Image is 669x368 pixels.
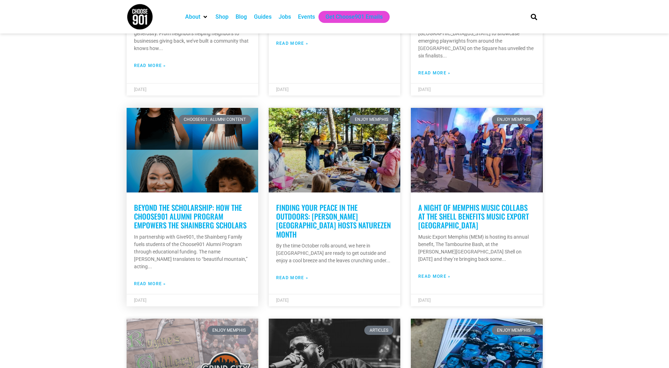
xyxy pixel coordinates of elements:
[276,40,308,47] a: Read more about Protected: For the Good of Memphis: How to Stay Connected and Involved
[182,11,212,23] div: About
[127,108,258,192] a: Shainberg Scholars Featured
[418,202,529,231] a: A night of Memphis music collabs at The Shell benefits Music Export [GEOGRAPHIC_DATA]
[492,326,536,335] div: Enjoy Memphis
[418,298,431,303] span: [DATE]
[364,326,393,335] div: Articles
[276,87,288,92] span: [DATE]
[349,115,393,124] div: Enjoy Memphis
[418,273,450,280] a: Read more about A night of Memphis music collabs at The Shell benefits Music Export Memphis
[134,23,251,52] p: Memphis has always been a city of resilience and generosity. From neighbors helping neighbors to ...
[528,11,540,23] div: Search
[279,13,291,21] a: Jobs
[418,87,431,92] span: [DATE]
[418,70,450,76] a: Read more about Playhouse on the Square Reveals Six Finalists for 2025 NewWorks Playwriting Compe...
[276,298,288,303] span: [DATE]
[276,202,391,240] a: Finding your peace in the outdoors: [PERSON_NAME][GEOGRAPHIC_DATA] hosts NatureZen Month
[418,233,535,263] p: Music Export Memphis (MEM) is hosting its annual benefit, The Tambourine Bash, at the [PERSON_NAM...
[492,115,536,124] div: Enjoy Memphis
[236,13,247,21] a: Blog
[185,13,200,21] a: About
[276,275,308,281] a: Read more about Finding your peace in the outdoors: Overton Park hosts NatureZen Month
[276,242,393,264] p: By the time October rolls around, we here in [GEOGRAPHIC_DATA] are ready to get outside and enjoy...
[134,281,166,287] a: Read more about Beyond the Scholarship: How the Choose901 Alumni Program empowers the Shainberg S...
[298,13,315,21] a: Events
[179,115,251,124] div: Choose901: Alumni Content
[326,13,383,21] a: Get Choose901 Emails
[254,13,272,21] a: Guides
[207,326,251,335] div: Enjoy Memphis
[134,87,146,92] span: [DATE]
[134,62,166,69] a: Read more about From waste to worth: How Project Green Fork rescued 250,000 pounds of food for Me...
[418,23,535,60] p: Memphis theater company partners with [GEOGRAPHIC_DATA][US_STATE] to showcase emerging playwright...
[134,298,146,303] span: [DATE]
[134,233,251,270] p: In partnership with Give901, the Shainberg Family fuels students of the Choose901 Alumni Program ...
[215,13,229,21] a: Shop
[134,202,247,231] a: Beyond the Scholarship: How the Choose901 Alumni Program empowers the Shainberg Scholars
[182,11,519,23] nav: Main nav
